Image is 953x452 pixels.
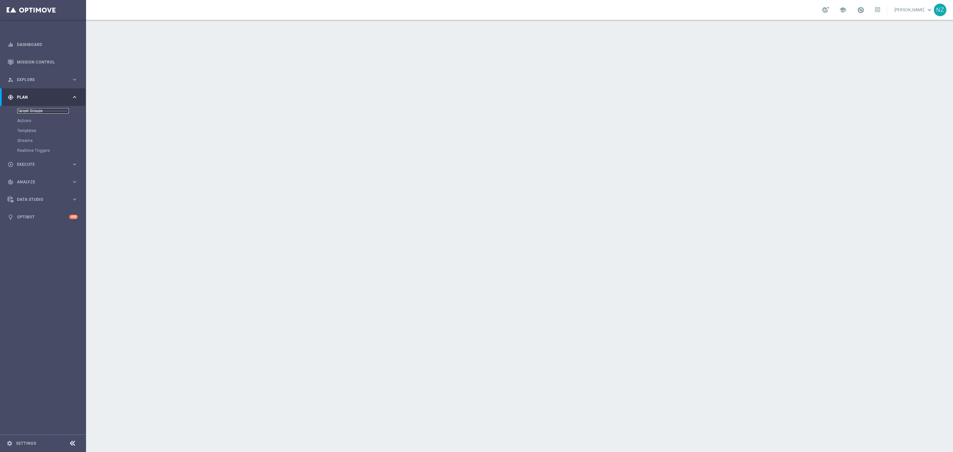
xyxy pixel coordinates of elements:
div: NZ [934,4,946,16]
i: keyboard_arrow_right [71,179,78,185]
i: keyboard_arrow_right [71,76,78,83]
i: keyboard_arrow_right [71,161,78,167]
span: Plan [17,95,71,99]
span: Execute [17,162,71,166]
i: equalizer [8,42,14,48]
span: keyboard_arrow_down [926,6,933,14]
a: Settings [16,441,36,445]
div: Realtime Triggers [17,146,85,156]
i: track_changes [8,179,14,185]
a: Realtime Triggers [17,148,69,153]
div: Analyze [8,179,71,185]
a: Optibot [17,208,69,226]
div: Explore [8,77,71,83]
button: Data Studio keyboard_arrow_right [7,197,78,202]
i: gps_fixed [8,94,14,100]
span: Data Studio [17,198,71,202]
div: Execute [8,161,71,167]
button: gps_fixed Plan keyboard_arrow_right [7,95,78,100]
a: Streams [17,138,69,143]
button: equalizer Dashboard [7,42,78,47]
button: person_search Explore keyboard_arrow_right [7,77,78,82]
span: school [839,6,846,14]
button: Mission Control [7,60,78,65]
div: Data Studio [8,197,71,203]
div: Mission Control [8,53,78,71]
div: +10 [69,215,78,219]
i: lightbulb [8,214,14,220]
div: Actions [17,116,85,126]
i: keyboard_arrow_right [71,196,78,203]
button: lightbulb Optibot +10 [7,214,78,220]
a: Mission Control [17,53,78,71]
a: Templates [17,128,69,133]
a: [PERSON_NAME]keyboard_arrow_down [894,5,934,15]
span: Explore [17,78,71,82]
div: Streams [17,136,85,146]
i: keyboard_arrow_right [71,94,78,100]
a: Target Groups [17,108,69,113]
div: Dashboard [8,36,78,53]
span: Analyze [17,180,71,184]
a: Actions [17,118,69,123]
div: Target Groups [17,106,85,116]
div: Plan [8,94,71,100]
div: Optibot [8,208,78,226]
button: track_changes Analyze keyboard_arrow_right [7,179,78,185]
i: person_search [8,77,14,83]
button: play_circle_outline Execute keyboard_arrow_right [7,162,78,167]
i: play_circle_outline [8,161,14,167]
i: settings [7,440,13,446]
div: Templates [17,126,85,136]
a: Dashboard [17,36,78,53]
